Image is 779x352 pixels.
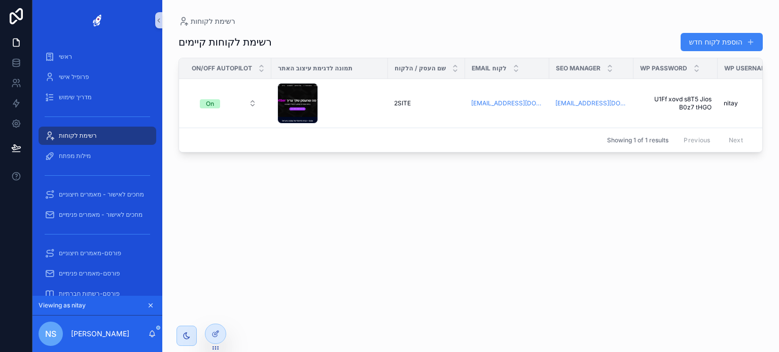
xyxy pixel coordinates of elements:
[555,99,627,107] a: [EMAIL_ADDRESS][DOMAIN_NAME]
[59,132,97,140] span: רשימת לקוחות
[59,53,72,61] span: ראשי
[39,301,86,309] span: Viewing as nitay
[39,244,156,262] a: פורסם-מאמרים חיצוניים
[192,64,252,72] span: On/Off Autopilot
[640,95,712,111] a: U1Ff xovd s8T5 Jios B0z7 tHGO
[59,290,120,298] span: פורסם-רשתות חברתיות
[191,16,235,26] span: רשימת לקוחות
[59,190,144,199] span: מחכים לאישור - מאמרים חיצוניים
[59,152,91,160] span: מילות מפתח
[39,127,156,145] a: רשימת לקוחות
[39,48,156,66] a: ראשי
[39,285,156,303] a: פורסם-רשתות חברתיות
[59,93,92,101] span: מדריך שימוש
[724,99,738,107] span: nitay
[394,99,459,107] a: 2SITE
[395,64,446,72] span: שם העסק / הלקוח
[278,64,352,72] span: תמונה לדגימת עיצוב האתר
[556,64,600,72] span: SEO Manager
[45,328,56,340] span: nS
[39,68,156,86] a: פרופיל אישי
[59,249,121,257] span: פורסם-מאמרים חיצוניים
[179,35,272,49] h1: רשימת לקוחות קיימים
[39,206,156,224] a: מחכים לאישור - מאמרים פנימיים
[640,64,687,72] span: Wp password
[724,64,770,72] span: Wp username
[59,73,89,81] span: פרופיל אישי
[71,329,129,339] p: [PERSON_NAME]
[88,12,107,28] img: App logo
[39,264,156,283] a: פורסם-מאמרים פנימיים
[59,269,120,278] span: פורסם-מאמרים פנימיים
[394,99,411,107] span: 2SITE
[179,16,235,26] a: רשימת לקוחות
[32,41,162,296] div: scrollable content
[607,136,668,144] span: Showing 1 of 1 results
[206,99,214,108] div: On
[471,99,543,107] a: [EMAIL_ADDRESS][DOMAIN_NAME]
[39,185,156,204] a: מחכים לאישור - מאמרים חיצוניים
[39,88,156,106] a: מדריך שימוש
[472,64,506,72] span: Email לקוח
[191,94,265,113] a: Select Button
[192,94,265,112] button: Select Button
[59,211,143,219] span: מחכים לאישור - מאמרים פנימיים
[681,33,763,51] button: הוספת לקוח חדש
[39,147,156,165] a: מילות מפתח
